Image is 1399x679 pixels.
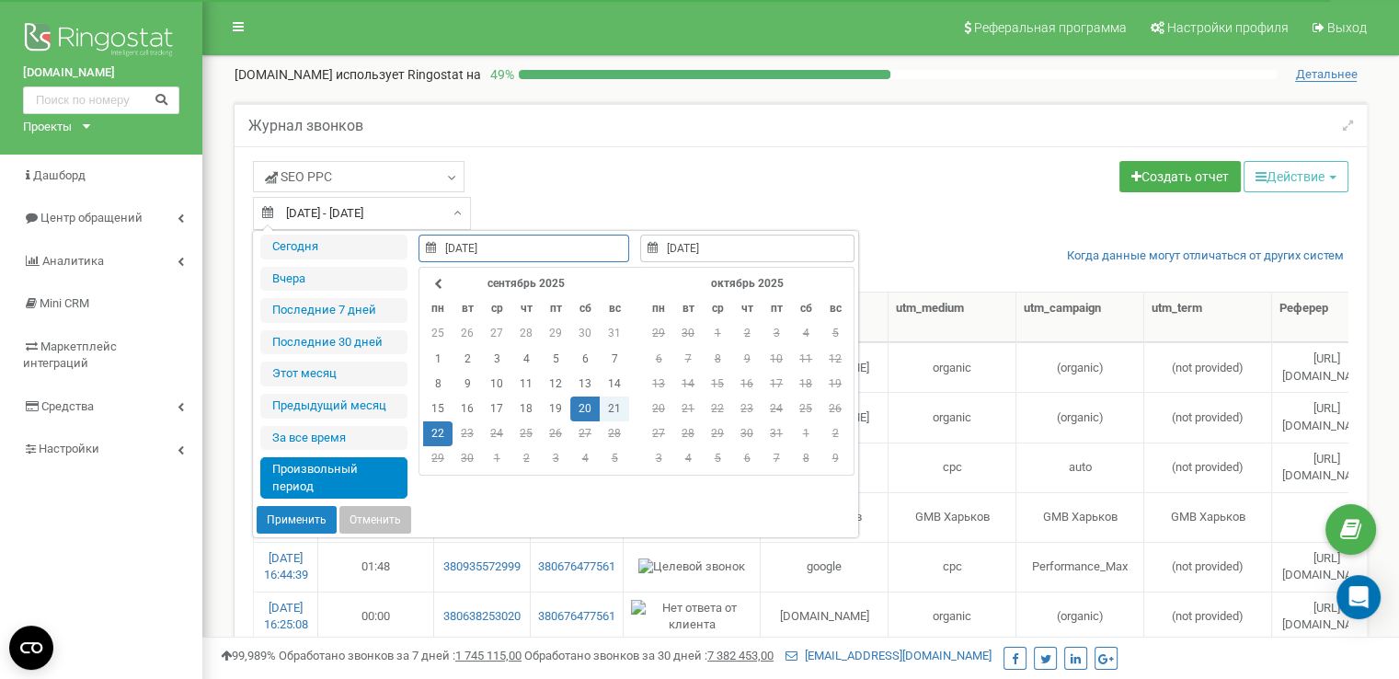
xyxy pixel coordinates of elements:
[482,347,511,372] td: 3
[644,446,673,471] td: 3
[453,296,482,321] th: вт
[673,446,703,471] td: 4
[644,421,673,446] td: 27
[644,296,673,321] th: пн
[644,321,673,346] td: 29
[40,296,89,310] span: Mini CRM
[423,421,453,446] td: 22
[703,421,732,446] td: 29
[791,296,820,321] th: сб
[541,296,570,321] th: пт
[820,321,850,346] td: 5
[453,347,482,372] td: 2
[423,397,453,421] td: 15
[703,347,732,372] td: 8
[762,296,791,321] th: пт
[1336,575,1381,619] div: Open Intercom Messenger
[482,397,511,421] td: 17
[423,347,453,372] td: 1
[260,235,407,259] li: Сегодня
[600,372,629,397] td: 14
[1016,392,1144,442] td: (organic)
[600,421,629,446] td: 28
[1144,492,1272,542] td: GMB Харьков
[453,397,482,421] td: 16
[541,446,570,471] td: 3
[23,86,179,114] input: Поиск по номеру
[260,330,407,355] li: Последние 30 дней
[762,321,791,346] td: 3
[1272,293,1382,342] th: Реферер
[1327,20,1367,35] span: Выход
[791,321,820,346] td: 4
[644,347,673,372] td: 6
[600,397,629,421] td: 21
[703,397,732,421] td: 22
[600,347,629,372] td: 7
[1167,20,1289,35] span: Настройки профиля
[600,321,629,346] td: 31
[673,397,703,421] td: 21
[482,296,511,321] th: ср
[511,446,541,471] td: 2
[820,421,850,446] td: 2
[570,421,600,446] td: 27
[786,649,992,662] a: [EMAIL_ADDRESS][DOMAIN_NAME]
[820,446,850,471] td: 9
[791,372,820,397] td: 18
[441,558,522,576] a: 380935572999
[673,321,703,346] td: 30
[1016,443,1144,492] td: auto
[423,296,453,321] th: пн
[253,161,464,192] a: SЕО PPС
[889,592,1016,641] td: organic
[511,421,541,446] td: 25
[39,442,99,455] span: Настройки
[423,321,453,346] td: 25
[455,649,522,662] u: 1 745 115,00
[40,211,143,224] span: Центр обращений
[1282,601,1371,632] span: [URL][DOMAIN_NAME]
[318,542,434,592] td: 01:48
[511,347,541,372] td: 4
[1144,392,1272,442] td: (not provided)
[441,608,522,626] a: 380638253020
[264,551,308,582] a: [DATE] 16:44:39
[235,65,481,84] p: [DOMAIN_NAME]
[732,296,762,321] th: чт
[33,168,86,182] span: Дашборд
[820,372,850,397] td: 19
[820,296,850,321] th: вс
[791,397,820,421] td: 25
[23,119,72,136] div: Проекты
[511,397,541,421] td: 18
[260,457,407,499] li: Произвольный период
[673,421,703,446] td: 28
[453,421,482,446] td: 23
[1016,542,1144,592] td: Performance_Max
[570,321,600,346] td: 30
[762,446,791,471] td: 7
[511,321,541,346] td: 28
[732,446,762,471] td: 6
[889,542,1016,592] td: cpc
[762,347,791,372] td: 10
[732,347,762,372] td: 9
[1144,342,1272,392] td: (not provided)
[644,372,673,397] td: 13
[761,542,889,592] td: google
[260,426,407,451] li: За все время
[820,347,850,372] td: 12
[732,421,762,446] td: 30
[541,397,570,421] td: 19
[673,372,703,397] td: 14
[1119,161,1241,192] a: Создать отчет
[9,626,53,670] button: Open CMP widget
[260,267,407,292] li: Вчера
[482,372,511,397] td: 10
[23,64,179,82] a: [DOMAIN_NAME]
[318,592,434,641] td: 00:00
[538,608,615,626] a: 380676477561
[761,592,889,641] td: [DOMAIN_NAME]
[570,296,600,321] th: сб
